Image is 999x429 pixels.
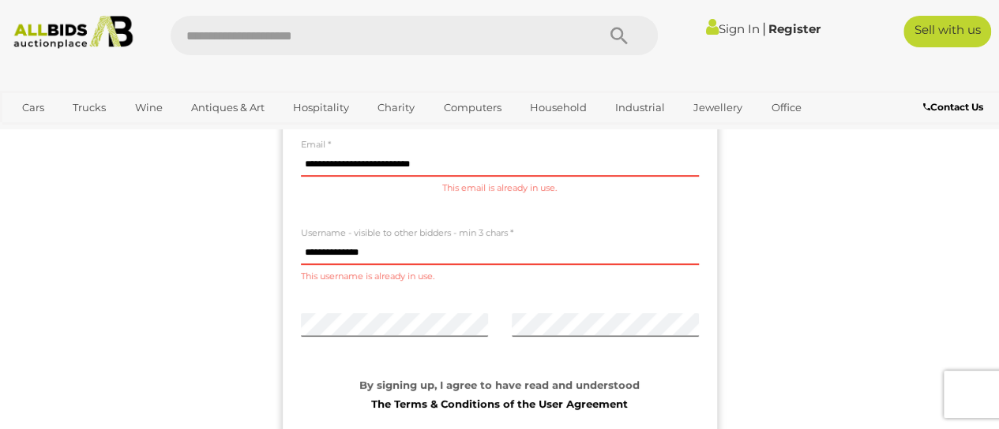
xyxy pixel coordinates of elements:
[903,16,991,47] a: Sell with us
[923,101,983,113] b: Contact Us
[124,95,172,121] a: Wine
[12,95,54,121] a: Cars
[605,95,675,121] a: Industrial
[579,16,658,55] button: Search
[181,95,275,121] a: Antiques & Art
[359,379,640,409] strong: By signing up, I agree to have read and understood
[520,95,597,121] a: Household
[761,95,811,121] a: Office
[301,269,434,285] small: This username is already in use.
[7,16,139,49] img: Allbids.com.au
[706,21,760,36] a: Sign In
[683,95,753,121] a: Jewellery
[12,121,65,147] a: Sports
[768,21,821,36] a: Register
[73,121,205,147] a: [GEOGRAPHIC_DATA]
[923,99,987,116] a: Contact Us
[367,95,425,121] a: Charity
[371,397,628,410] a: The Terms & Conditions of the User Agreement
[762,20,766,37] span: |
[62,95,116,121] a: Trucks
[433,95,511,121] a: Computers
[301,181,699,196] small: This email is already in use.
[283,95,359,121] a: Hospitality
